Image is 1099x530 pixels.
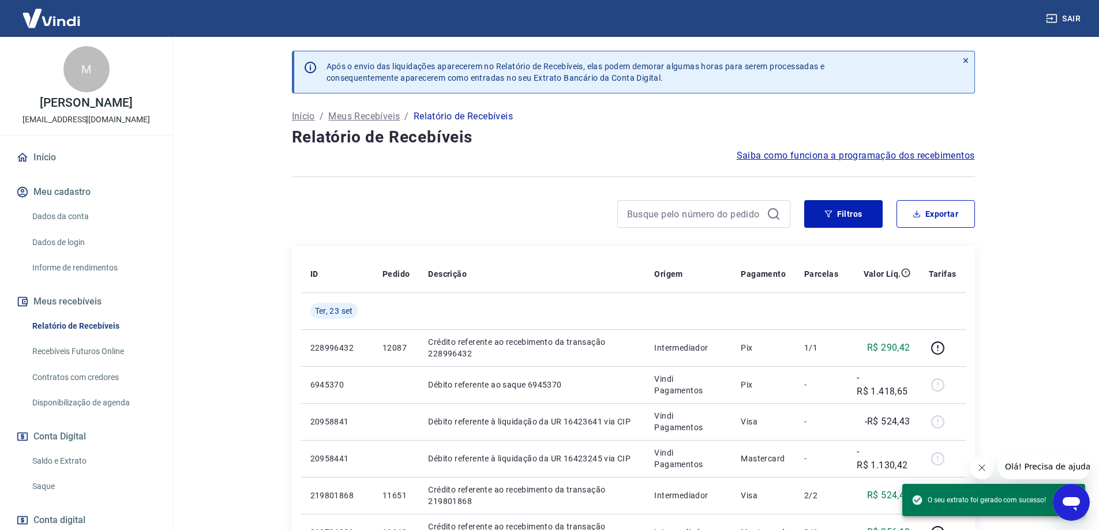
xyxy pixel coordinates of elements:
[428,484,636,507] p: Crédito referente ao recebimento da transação 219801868
[134,68,185,76] div: Palavras-chave
[654,410,722,433] p: Vindi Pagamentos
[382,342,410,354] p: 12087
[428,379,636,390] p: Débito referente ao saque 6945370
[929,268,957,280] p: Tarifas
[310,453,364,464] p: 20958441
[857,445,910,472] p: -R$ 1.130,42
[737,149,975,163] a: Saiba como funciona a programação dos recebimentos
[867,341,910,355] p: R$ 290,42
[310,490,364,501] p: 219801868
[804,342,838,354] p: 1/1
[857,371,910,399] p: -R$ 1.418,65
[48,67,57,76] img: tab_domain_overview_orange.svg
[28,475,159,498] a: Saque
[428,416,636,427] p: Débito referente à liquidação da UR 16423641 via CIP
[310,416,364,427] p: 20958841
[970,456,993,479] iframe: Fechar mensagem
[328,110,400,123] a: Meus Recebíveis
[14,1,89,36] img: Vindi
[804,490,838,501] p: 2/2
[63,46,110,92] div: M
[33,512,85,528] span: Conta digital
[292,110,315,123] a: Início
[14,145,159,170] a: Início
[310,379,364,390] p: 6945370
[28,391,159,415] a: Disponibilização de agenda
[292,126,975,149] h4: Relatório de Recebíveis
[998,454,1090,479] iframe: Mensagem da empresa
[1053,484,1090,521] iframe: Botão para abrir a janela de mensagens
[804,416,838,427] p: -
[428,336,636,359] p: Crédito referente ao recebimento da transação 228996432
[804,379,838,390] p: -
[741,416,786,427] p: Visa
[741,342,786,354] p: Pix
[40,97,132,109] p: [PERSON_NAME]
[18,30,28,39] img: website_grey.svg
[382,268,410,280] p: Pedido
[1044,8,1085,29] button: Sair
[864,268,901,280] p: Valor Líq.
[654,490,722,501] p: Intermediador
[28,256,159,280] a: Informe de rendimentos
[654,447,722,470] p: Vindi Pagamentos
[741,490,786,501] p: Visa
[865,415,910,428] p: -R$ 524,43
[627,205,762,223] input: Busque pelo número do pedido
[428,453,636,464] p: Débito referente à liquidação da UR 16423245 via CIP
[654,373,722,396] p: Vindi Pagamentos
[28,340,159,363] a: Recebíveis Futuros Online
[7,8,97,17] span: Olá! Precisa de ajuda?
[14,424,159,449] button: Conta Digital
[32,18,57,28] div: v 4.0.25
[414,110,513,123] p: Relatório de Recebíveis
[28,205,159,228] a: Dados da conta
[18,18,28,28] img: logo_orange.svg
[741,379,786,390] p: Pix
[741,268,786,280] p: Pagamento
[327,61,825,84] p: Após o envio das liquidações aparecerem no Relatório de Recebíveis, elas podem demorar algumas ho...
[14,179,159,205] button: Meu cadastro
[28,314,159,338] a: Relatório de Recebíveis
[320,110,324,123] p: /
[315,305,353,317] span: Ter, 23 set
[22,114,150,126] p: [EMAIL_ADDRESS][DOMAIN_NAME]
[404,110,408,123] p: /
[804,453,838,464] p: -
[912,494,1046,506] span: O seu extrato foi gerado com sucesso!
[28,366,159,389] a: Contratos com credores
[30,30,165,39] div: [PERSON_NAME]: [DOMAIN_NAME]
[382,490,410,501] p: 11651
[61,68,88,76] div: Domínio
[428,268,467,280] p: Descrição
[310,342,364,354] p: 228996432
[310,268,318,280] p: ID
[867,488,910,502] p: R$ 524,43
[897,200,975,228] button: Exportar
[804,200,883,228] button: Filtros
[654,342,722,354] p: Intermediador
[28,449,159,473] a: Saldo e Extrato
[804,268,838,280] p: Parcelas
[28,231,159,254] a: Dados de login
[654,268,682,280] p: Origem
[14,289,159,314] button: Meus recebíveis
[122,67,131,76] img: tab_keywords_by_traffic_grey.svg
[741,453,786,464] p: Mastercard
